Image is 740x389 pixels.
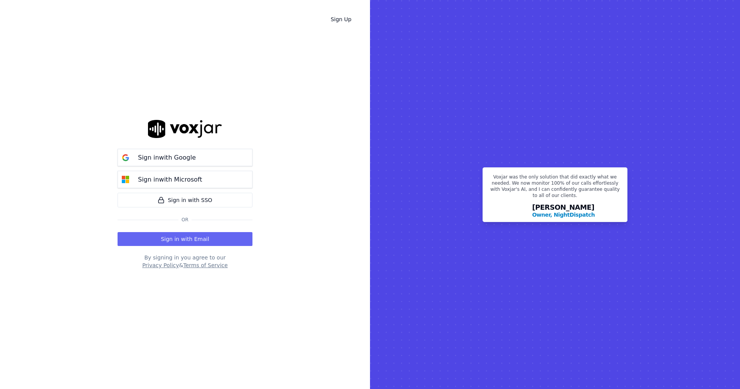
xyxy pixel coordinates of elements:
button: Sign inwith Microsoft [118,171,252,188]
button: Sign inwith Google [118,149,252,166]
a: Sign in with SSO [118,193,252,207]
div: By signing in you agree to our & [118,254,252,269]
button: Sign in with Email [118,232,252,246]
span: Or [178,217,192,223]
p: Voxjar was the only solution that did exactly what we needed. We now monitor 100% of our calls ef... [488,174,622,202]
p: Sign in with Google [138,153,196,162]
a: Sign Up [325,12,358,26]
img: microsoft Sign in button [118,172,133,187]
button: Privacy Policy [142,261,179,269]
button: Terms of Service [183,261,227,269]
img: logo [148,120,222,138]
p: Sign in with Microsoft [138,175,202,184]
p: Owner, NightDispatch [532,211,595,219]
div: [PERSON_NAME] [532,204,595,219]
img: google Sign in button [118,150,133,165]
